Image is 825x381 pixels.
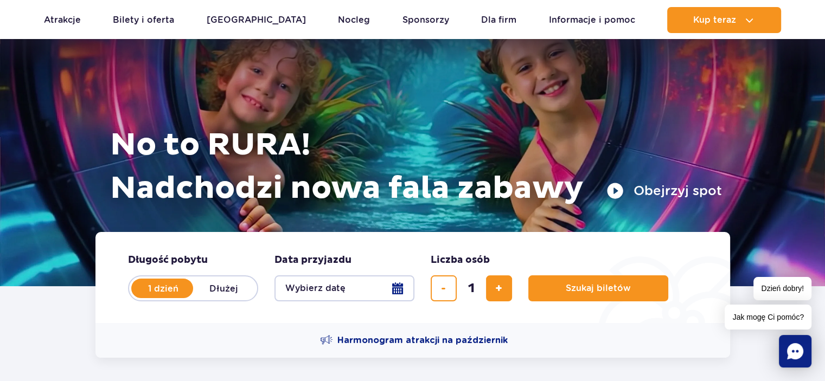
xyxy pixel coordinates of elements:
a: Bilety i oferta [113,7,174,33]
span: Długość pobytu [128,254,208,267]
span: Kup teraz [693,15,736,25]
a: [GEOGRAPHIC_DATA] [207,7,306,33]
button: Kup teraz [667,7,781,33]
a: Sponsorzy [402,7,449,33]
label: Dłużej [193,277,255,300]
h1: No to RURA! Nadchodzi nowa fala zabawy [110,124,722,210]
button: Obejrzyj spot [606,182,722,199]
a: Dla firm [481,7,516,33]
button: usuń bilet [431,275,457,301]
a: Nocleg [338,7,370,33]
button: Wybierz datę [274,275,414,301]
span: Data przyjazdu [274,254,351,267]
a: Harmonogram atrakcji na październik [320,334,508,347]
a: Informacje i pomoc [549,7,635,33]
label: 1 dzień [132,277,194,300]
button: Szukaj biletów [528,275,668,301]
form: Planowanie wizyty w Park of Poland [95,232,730,323]
button: dodaj bilet [486,275,512,301]
span: Harmonogram atrakcji na październik [337,334,508,346]
span: Jak mogę Ci pomóc? [725,305,811,330]
div: Chat [779,335,811,367]
span: Liczba osób [431,254,490,267]
a: Atrakcje [44,7,81,33]
span: Dzień dobry! [753,277,811,300]
input: liczba biletów [458,275,484,301]
span: Szukaj biletów [566,283,631,293]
